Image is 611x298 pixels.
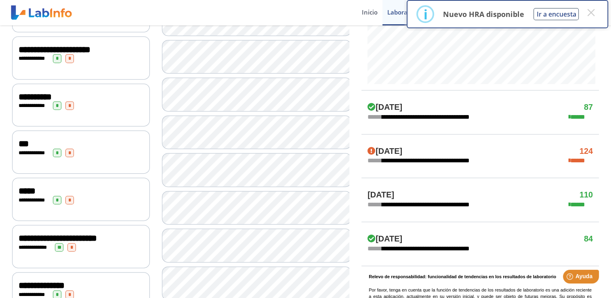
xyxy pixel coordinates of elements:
[539,267,602,289] iframe: Help widget launcher
[423,7,427,21] div: i
[584,234,593,244] h4: 84
[580,190,593,200] h4: 110
[367,147,402,156] h4: [DATE]
[580,147,593,156] h4: 124
[533,8,579,20] button: Ir a encuesta
[367,103,402,112] h4: [DATE]
[584,103,593,112] h4: 87
[443,9,524,19] p: Nuevo HRA disponible
[367,190,394,200] h4: [DATE]
[584,5,598,20] button: Close this dialog
[369,274,556,279] b: Relevo de responsabilidad: funcionalidad de tendencias en los resultados de laboratorio
[367,234,402,244] h4: [DATE]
